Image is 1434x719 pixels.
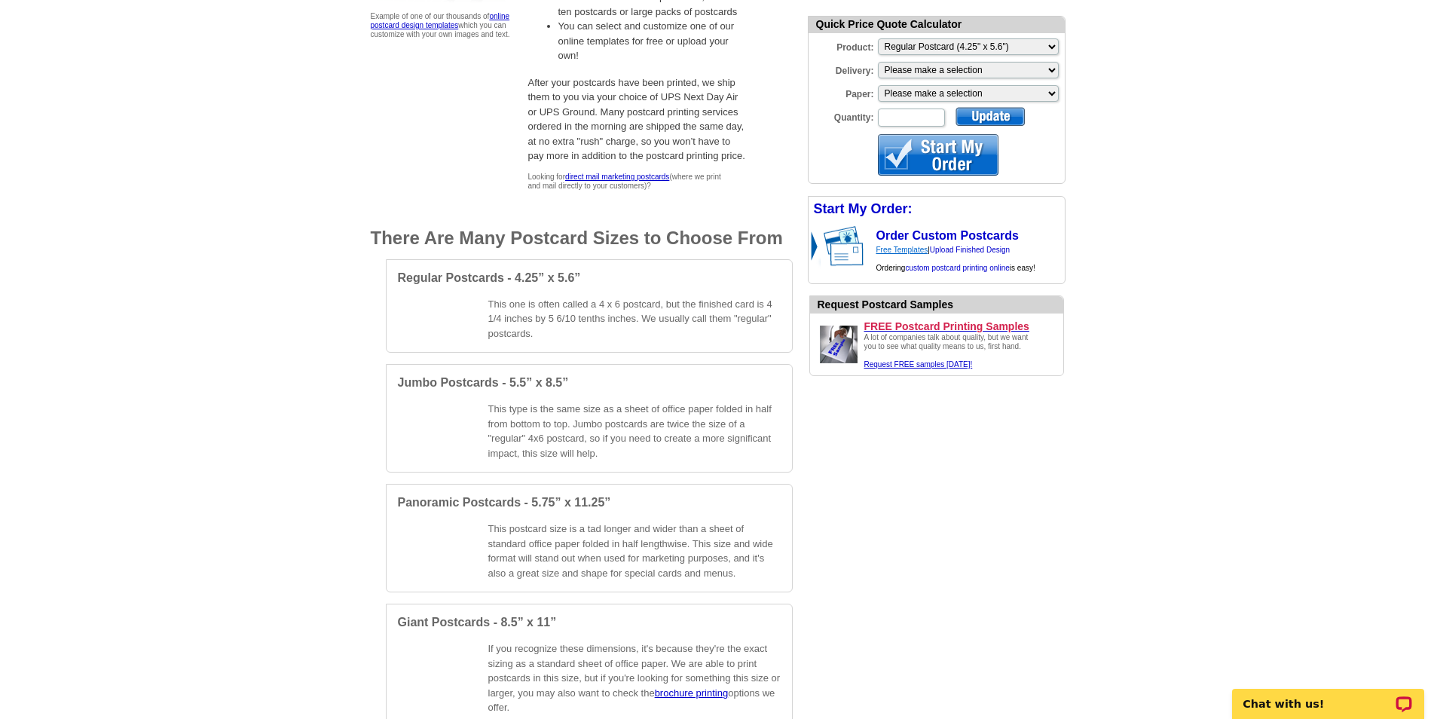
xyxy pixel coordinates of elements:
div: A lot of companies talk about quality, but we want you to see what quality means to us, first hand. [864,333,1038,369]
div: Quick Price Quote Calculator [809,17,1065,33]
a: Request FREE samples [DATE]! [864,360,973,369]
a: direct mail marketing postcards [565,173,669,181]
a: online postcard design templates [371,12,510,29]
div: Request Postcard Samples [818,297,1063,313]
label: Quantity: [809,107,876,124]
iframe: LiveChat chat widget [1222,672,1434,719]
span: | Ordering is easy! [876,246,1035,272]
a: FREE Postcard Printing Samples [864,320,1057,333]
img: background image for postcard [809,222,821,271]
p: After your postcards have been printed, we ship them to you via your choice of UPS Next Day Air o... [528,75,747,164]
label: Delivery: [809,60,876,78]
li: You can select and customize one of our online templates for free or upload your own! [558,19,747,63]
p: Looking for (where we print and mail directly to your customers)? [528,173,725,191]
span: Giant Postcards - 8.5” x 11” [398,616,557,629]
p: This type is the same size as a sheet of office paper folded in half from bottom to top. Jumbo po... [488,402,781,460]
a: Free Templates [876,246,928,254]
a: Upload Finished Design [930,246,1010,254]
label: Paper: [809,84,876,101]
img: post card showing stamp and address area [821,222,874,271]
a: Order Custom Postcards [876,229,1019,242]
p: This postcard size is a tad longer and wider than a sheet of standard office paper folded in half... [488,522,781,580]
span: Jumbo Postcards - 5.5” x 8.5” [398,376,569,389]
span: Example of one of our thousands of which you can customize with your own images and text. [371,12,510,38]
img: Upload a design ready to be printed [816,322,861,367]
h2: There Are Many Postcard Sizes to Choose From [371,229,793,247]
div: Start My Order: [809,197,1065,222]
label: Product: [809,37,876,54]
a: custom postcard printing online [905,264,1009,272]
p: This one is often called a 4 x 6 postcard, but the finished card is 4 1/4 inches by 5 6/10 tenths... [488,297,781,341]
p: If you recognize these dimensions, it's because they're the exact sizing as a standard sheet of o... [488,641,781,715]
span: Regular Postcards - 4.25” x 5.6” [398,271,581,284]
span: Panoramic Postcards - 5.75” x 11.25” [398,496,611,509]
a: brochure printing [655,687,729,699]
